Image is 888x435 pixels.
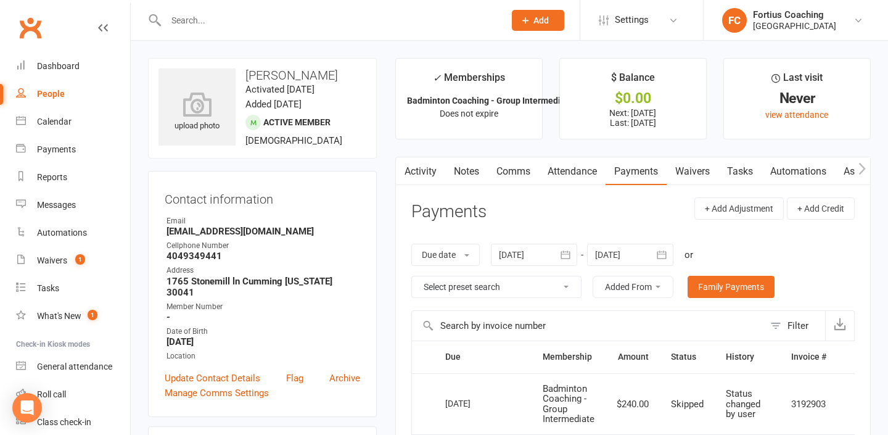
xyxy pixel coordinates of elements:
[165,371,260,386] a: Update Contact Details
[532,341,606,373] th: Membership
[771,70,823,92] div: Last visit
[16,108,130,136] a: Calendar
[606,373,660,434] td: $240.00
[764,311,825,341] button: Filter
[762,157,835,186] a: Automations
[412,311,764,341] input: Search by invoice number
[606,157,667,186] a: Payments
[16,52,130,80] a: Dashboard
[263,117,331,127] span: Active member
[611,70,655,92] div: $ Balance
[660,341,715,373] th: Status
[16,80,130,108] a: People
[411,202,487,222] h3: Payments
[16,191,130,219] a: Messages
[571,92,695,105] div: $0.00
[245,135,342,146] span: [DEMOGRAPHIC_DATA]
[37,200,76,210] div: Messages
[166,312,360,323] strong: -
[16,353,130,381] a: General attendance kiosk mode
[787,197,855,220] button: + Add Credit
[166,226,360,237] strong: [EMAIL_ADDRESS][DOMAIN_NAME]
[37,255,67,265] div: Waivers
[88,310,97,320] span: 1
[539,157,606,186] a: Attendance
[162,12,496,29] input: Search...
[165,386,269,400] a: Manage Comms Settings
[606,341,660,373] th: Amount
[615,6,649,34] span: Settings
[16,275,130,302] a: Tasks
[753,20,836,31] div: [GEOGRAPHIC_DATA]
[286,371,303,386] a: Flag
[37,228,87,238] div: Automations
[533,15,549,25] span: Add
[512,10,564,31] button: Add
[571,108,695,128] p: Next: [DATE] Last: [DATE]
[37,89,65,99] div: People
[433,72,441,84] i: ✓
[722,8,747,33] div: FC
[726,388,760,420] span: Status changed by user
[765,110,828,120] a: view attendance
[166,336,360,347] strong: [DATE]
[37,283,59,293] div: Tasks
[158,92,236,133] div: upload photo
[780,341,837,373] th: Invoice #
[16,164,130,191] a: Reports
[37,311,81,321] div: What's New
[166,301,360,313] div: Member Number
[407,96,573,106] strong: Badminton Coaching - Group Intermediate
[37,389,66,399] div: Roll call
[15,12,46,43] a: Clubworx
[593,276,673,298] button: Added From
[780,373,837,434] td: 3192903
[667,157,718,186] a: Waivers
[75,254,85,265] span: 1
[166,326,360,338] div: Date of Birth
[684,247,693,262] div: or
[37,417,91,427] div: Class check-in
[445,157,488,186] a: Notes
[158,68,366,82] h3: [PERSON_NAME]
[166,276,360,298] strong: 1765 Stonemill ln Cumming [US_STATE] 30041
[166,240,360,252] div: Cellphone Number
[245,84,314,95] time: Activated [DATE]
[16,302,130,330] a: What's New1
[688,276,775,298] a: Family Payments
[396,157,445,186] a: Activity
[433,70,505,93] div: Memberships
[411,244,480,266] button: Due date
[37,61,80,71] div: Dashboard
[329,371,360,386] a: Archive
[166,265,360,276] div: Address
[16,136,130,164] a: Payments
[671,399,704,410] span: Skipped
[715,341,780,373] th: History
[12,393,42,423] div: Open Intercom Messenger
[166,350,360,362] div: Location
[166,251,360,262] strong: 4049349441
[37,172,67,182] div: Reports
[16,381,130,408] a: Roll call
[166,215,360,227] div: Email
[37,144,76,154] div: Payments
[37,362,112,371] div: General attendance
[543,383,594,425] span: Badminton Coaching - Group Intermediate
[245,99,302,110] time: Added [DATE]
[440,109,498,118] span: Does not expire
[694,197,784,220] button: + Add Adjustment
[165,188,360,206] h3: Contact information
[445,394,502,413] div: [DATE]
[787,318,808,333] div: Filter
[753,9,836,20] div: Fortius Coaching
[718,157,762,186] a: Tasks
[434,341,532,373] th: Due
[37,117,72,126] div: Calendar
[16,219,130,247] a: Automations
[735,92,859,105] div: Never
[16,247,130,275] a: Waivers 1
[488,157,539,186] a: Comms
